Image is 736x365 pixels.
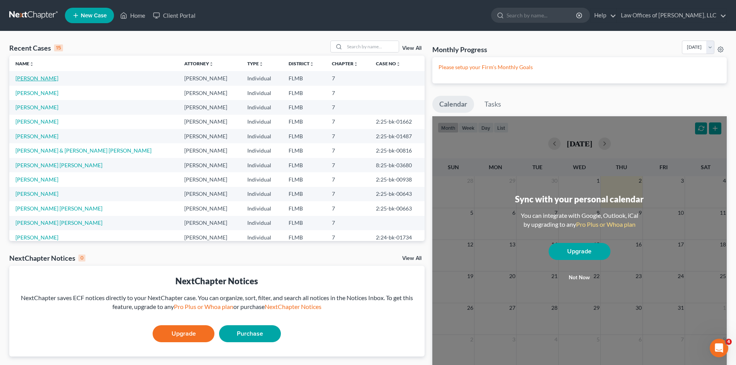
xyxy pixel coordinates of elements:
[515,193,644,205] div: Sync with your personal calendar
[402,256,422,261] a: View All
[15,275,418,287] div: NextChapter Notices
[282,86,326,100] td: FLMB
[345,41,399,52] input: Search by name...
[241,86,282,100] td: Individual
[9,253,85,263] div: NextChapter Notices
[178,71,241,85] td: [PERSON_NAME]
[326,158,370,172] td: 7
[326,201,370,216] td: 7
[241,201,282,216] td: Individual
[518,211,641,229] div: You can integrate with Google, Outlook, iCal by upgrading to any
[29,62,34,66] i: unfold_more
[370,115,425,129] td: 2:25-bk-01662
[241,187,282,201] td: Individual
[15,104,58,110] a: [PERSON_NAME]
[259,62,263,66] i: unfold_more
[241,129,282,143] td: Individual
[15,133,58,139] a: [PERSON_NAME]
[78,255,85,261] div: 0
[209,62,214,66] i: unfold_more
[590,8,616,22] a: Help
[15,75,58,81] a: [PERSON_NAME]
[370,129,425,143] td: 2:25-bk-01487
[241,100,282,114] td: Individual
[241,158,282,172] td: Individual
[402,46,422,51] a: View All
[326,172,370,187] td: 7
[326,115,370,129] td: 7
[178,187,241,201] td: [PERSON_NAME]
[178,158,241,172] td: [PERSON_NAME]
[326,216,370,230] td: 7
[15,205,102,212] a: [PERSON_NAME] [PERSON_NAME]
[326,71,370,85] td: 7
[9,43,63,53] div: Recent Cases
[178,201,241,216] td: [PERSON_NAME]
[15,234,58,241] a: [PERSON_NAME]
[326,86,370,100] td: 7
[178,143,241,158] td: [PERSON_NAME]
[15,90,58,96] a: [PERSON_NAME]
[174,303,233,310] a: Pro Plus or Whoa plan
[282,71,326,85] td: FLMB
[178,115,241,129] td: [PERSON_NAME]
[241,172,282,187] td: Individual
[282,230,326,244] td: FLMB
[54,44,63,51] div: 15
[354,62,358,66] i: unfold_more
[15,219,102,226] a: [PERSON_NAME] [PERSON_NAME]
[549,243,610,260] a: Upgrade
[178,86,241,100] td: [PERSON_NAME]
[478,96,508,113] a: Tasks
[326,129,370,143] td: 7
[241,71,282,85] td: Individual
[282,187,326,201] td: FLMB
[178,129,241,143] td: [PERSON_NAME]
[326,230,370,244] td: 7
[326,187,370,201] td: 7
[282,158,326,172] td: FLMB
[15,294,418,311] div: NextChapter saves ECF notices directly to your NextChapter case. You can organize, sort, filter, ...
[282,201,326,216] td: FLMB
[370,158,425,172] td: 8:25-bk-03680
[549,270,610,285] button: Not now
[241,230,282,244] td: Individual
[370,230,425,244] td: 2:24-bk-01734
[507,8,577,22] input: Search by name...
[282,143,326,158] td: FLMB
[432,96,474,113] a: Calendar
[241,216,282,230] td: Individual
[81,13,107,19] span: New Case
[15,176,58,183] a: [PERSON_NAME]
[178,230,241,244] td: [PERSON_NAME]
[247,61,263,66] a: Typeunfold_more
[282,115,326,129] td: FLMB
[219,325,281,342] a: Purchase
[184,61,214,66] a: Attorneyunfold_more
[326,100,370,114] td: 7
[326,143,370,158] td: 7
[282,129,326,143] td: FLMB
[265,303,321,310] a: NextChapter Notices
[178,172,241,187] td: [PERSON_NAME]
[15,147,151,154] a: [PERSON_NAME] & [PERSON_NAME] [PERSON_NAME]
[149,8,199,22] a: Client Portal
[116,8,149,22] a: Home
[153,325,214,342] a: Upgrade
[710,339,728,357] iframe: Intercom live chat
[309,62,314,66] i: unfold_more
[370,172,425,187] td: 2:25-bk-00938
[617,8,726,22] a: Law Offices of [PERSON_NAME], LLC
[332,61,358,66] a: Chapterunfold_more
[289,61,314,66] a: Districtunfold_more
[282,100,326,114] td: FLMB
[576,221,636,228] a: Pro Plus or Whoa plan
[376,61,401,66] a: Case Nounfold_more
[15,162,102,168] a: [PERSON_NAME] [PERSON_NAME]
[439,63,721,71] p: Please setup your Firm's Monthly Goals
[432,45,487,54] h3: Monthly Progress
[241,143,282,158] td: Individual
[370,201,425,216] td: 2:25-bk-00663
[282,172,326,187] td: FLMB
[370,143,425,158] td: 2:25-bk-00816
